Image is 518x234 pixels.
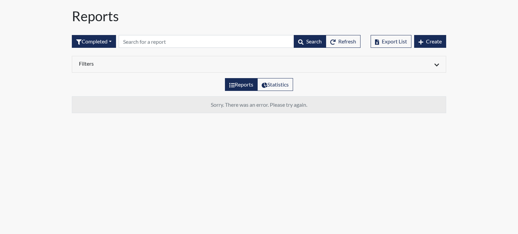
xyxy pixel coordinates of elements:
span: Refresh [338,38,356,44]
div: Click to expand/collapse filters [74,60,444,68]
input: Search by Registration ID, Interview Number, or Investigation Name. [119,35,294,48]
td: Sorry. There was an error. Please try again. [72,97,446,113]
button: Export List [371,35,411,48]
h6: Filters [79,60,254,67]
span: Create [426,38,442,44]
button: Completed [72,35,116,48]
span: Search [306,38,322,44]
label: View statistics about completed interviews [257,78,293,91]
button: Search [294,35,326,48]
span: Export List [382,38,407,44]
button: Refresh [326,35,361,48]
label: View the list of reports [225,78,258,91]
button: Create [414,35,446,48]
div: Filter by interview status [72,35,116,48]
h1: Reports [72,8,446,24]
